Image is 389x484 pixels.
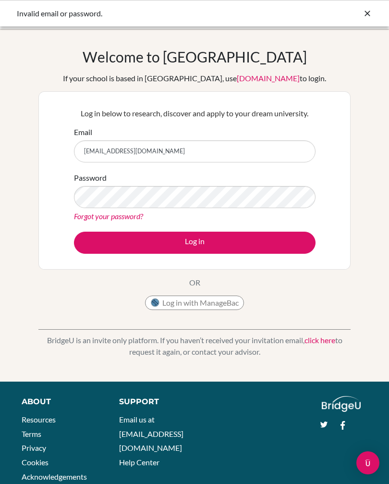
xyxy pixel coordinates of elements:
[22,458,49,467] a: Cookies
[119,458,159,467] a: Help Center
[304,335,335,345] a: click here
[322,396,361,412] img: logo_white@2x-f4f0deed5e89b7ecb1c2cc34c3e3d731f90f0f143d5ea2071677605dd97b5244.png
[83,48,307,65] h1: Welcome to [GEOGRAPHIC_DATA]
[356,451,379,474] div: Open Intercom Messenger
[38,335,351,358] p: BridgeU is an invite only platform. If you haven’t received your invitation email, to request it ...
[22,443,46,452] a: Privacy
[74,172,107,184] label: Password
[145,296,244,310] button: Log in with ManageBac
[74,211,143,221] a: Forgot your password?
[237,74,300,83] a: [DOMAIN_NAME]
[22,415,56,424] a: Resources
[22,472,87,481] a: Acknowledgements
[22,396,97,408] div: About
[63,73,326,84] div: If your school is based in [GEOGRAPHIC_DATA], use to login.
[119,396,186,408] div: Support
[74,108,316,119] p: Log in below to research, discover and apply to your dream university.
[189,277,200,288] p: OR
[22,429,41,438] a: Terms
[74,232,316,254] button: Log in
[119,415,183,452] a: Email us at [EMAIL_ADDRESS][DOMAIN_NAME]
[74,126,92,138] label: Email
[17,8,228,19] div: Invalid email or password.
